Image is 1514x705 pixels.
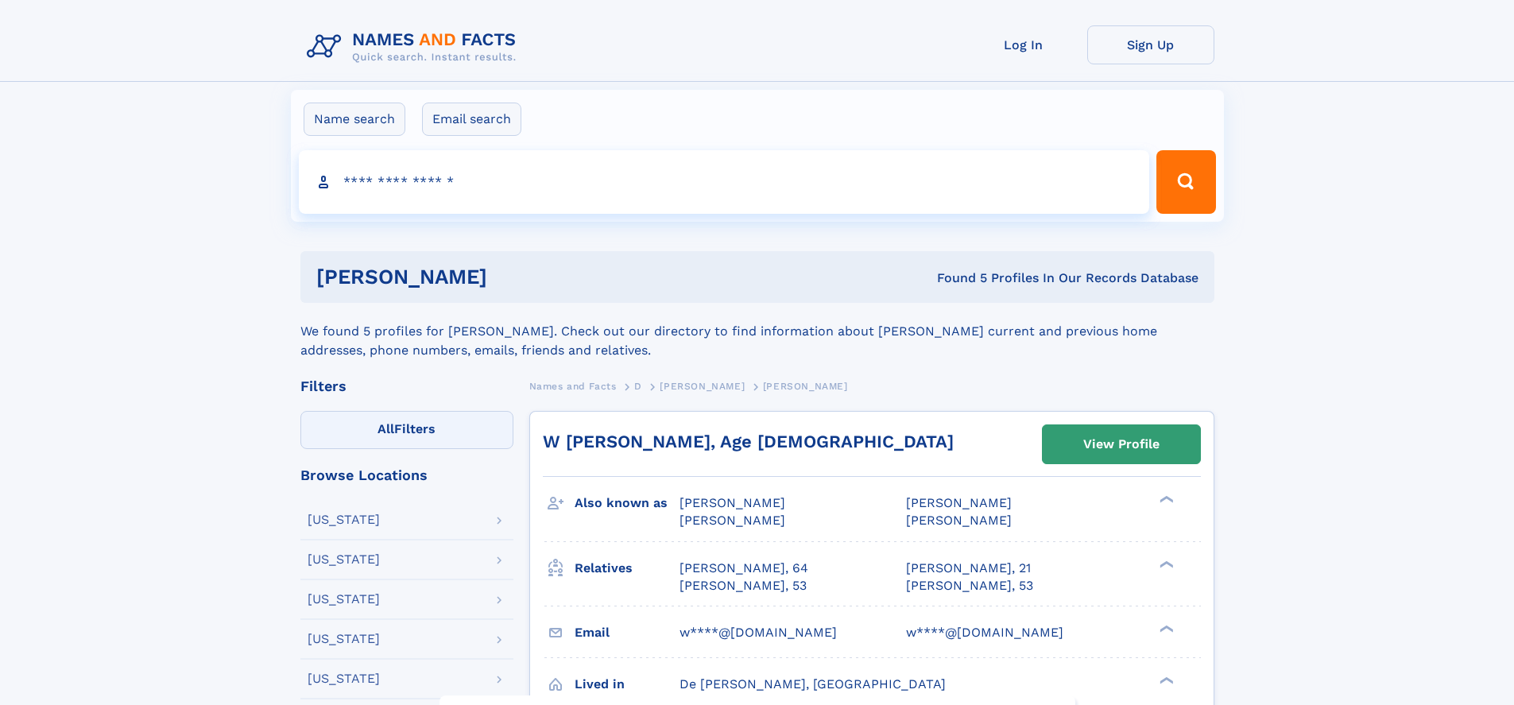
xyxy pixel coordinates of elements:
[529,376,617,396] a: Names and Facts
[680,513,785,528] span: [PERSON_NAME]
[1156,623,1175,633] div: ❯
[575,555,680,582] h3: Relatives
[680,495,785,510] span: [PERSON_NAME]
[378,421,394,436] span: All
[543,432,954,451] a: W [PERSON_NAME], Age [DEMOGRAPHIC_DATA]
[308,672,380,685] div: [US_STATE]
[906,513,1012,528] span: [PERSON_NAME]
[1156,494,1175,505] div: ❯
[680,560,808,577] a: [PERSON_NAME], 64
[575,490,680,517] h3: Also known as
[680,577,807,595] a: [PERSON_NAME], 53
[300,468,513,482] div: Browse Locations
[712,269,1198,287] div: Found 5 Profiles In Our Records Database
[906,560,1031,577] a: [PERSON_NAME], 21
[308,513,380,526] div: [US_STATE]
[906,577,1033,595] a: [PERSON_NAME], 53
[660,381,745,392] span: [PERSON_NAME]
[308,553,380,566] div: [US_STATE]
[300,303,1214,360] div: We found 5 profiles for [PERSON_NAME]. Check out our directory to find information about [PERSON_...
[1156,675,1175,685] div: ❯
[304,103,405,136] label: Name search
[906,495,1012,510] span: [PERSON_NAME]
[300,411,513,449] label: Filters
[680,676,946,691] span: De [PERSON_NAME], [GEOGRAPHIC_DATA]
[299,150,1150,214] input: search input
[300,25,529,68] img: Logo Names and Facts
[660,376,745,396] a: [PERSON_NAME]
[1087,25,1214,64] a: Sign Up
[1156,559,1175,569] div: ❯
[1043,425,1200,463] a: View Profile
[634,376,642,396] a: D
[308,593,380,606] div: [US_STATE]
[1083,426,1160,463] div: View Profile
[960,25,1087,64] a: Log In
[300,379,513,393] div: Filters
[575,619,680,646] h3: Email
[308,633,380,645] div: [US_STATE]
[1156,150,1215,214] button: Search Button
[316,267,712,287] h1: [PERSON_NAME]
[763,381,848,392] span: [PERSON_NAME]
[575,671,680,698] h3: Lived in
[634,381,642,392] span: D
[422,103,521,136] label: Email search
